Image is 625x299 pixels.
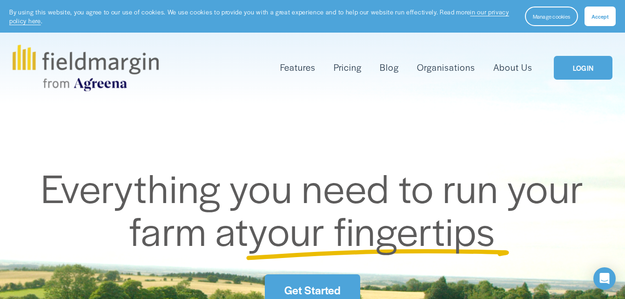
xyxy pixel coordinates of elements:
[525,7,578,26] button: Manage cookies
[591,13,609,20] span: Accept
[533,13,570,20] span: Manage cookies
[9,7,516,26] p: By using this website, you agree to our use of cookies. We use cookies to provide you with a grea...
[334,60,362,75] a: Pricing
[417,60,475,75] a: Organisations
[585,7,616,26] button: Accept
[280,61,316,74] span: Features
[13,45,159,91] img: fieldmargin.com
[41,159,592,258] span: Everything you need to run your farm at
[9,7,509,25] a: in our privacy policy here
[493,60,532,75] a: About Us
[380,60,399,75] a: Blog
[554,56,612,80] a: LOGIN
[280,60,316,75] a: folder dropdown
[249,202,496,258] span: your fingertips
[593,267,616,290] div: Open Intercom Messenger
